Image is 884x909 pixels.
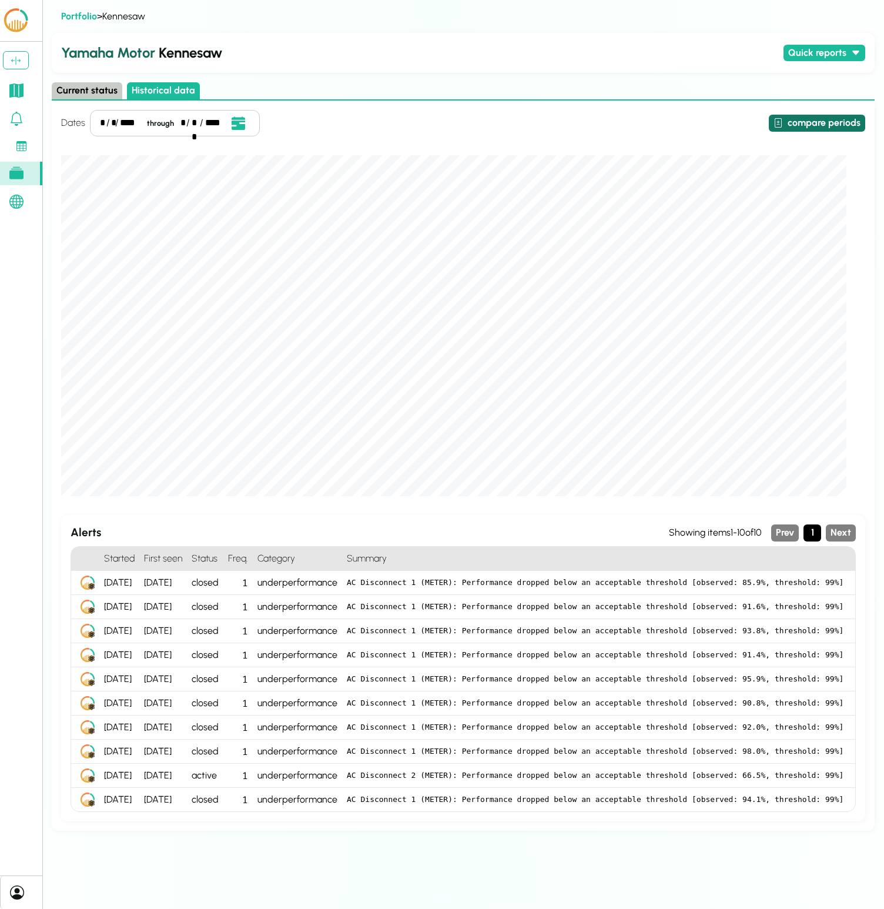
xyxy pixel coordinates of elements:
[139,667,187,691] div: [DATE]
[99,619,139,643] div: [DATE]
[223,764,253,788] div: 1
[347,770,846,781] pre: AC Disconnect 2 (METER): Performance dropped below an acceptable threshold [observed: 66.5%, thre...
[253,643,342,667] div: underperformance
[81,720,95,734] img: LCOEAgent
[347,625,846,637] pre: AC Disconnect 1 (METER): Performance dropped below an acceptable threshold [observed: 93.8%, thre...
[99,788,139,811] div: [DATE]
[111,116,113,130] div: day,
[81,696,95,710] img: LCOEAgent
[99,667,139,691] div: [DATE]
[187,667,223,691] div: closed
[99,643,139,667] div: [DATE]
[99,571,139,595] div: [DATE]
[253,595,342,619] div: underperformance
[347,673,846,685] pre: AC Disconnect 1 (METER): Performance dropped below an acceptable threshold [observed: 95.9%, thre...
[253,764,342,788] div: underperformance
[61,44,155,61] span: Yamaha Motor
[227,115,249,131] button: Open date picker
[347,601,846,613] pre: AC Disconnect 1 (METER): Performance dropped below an acceptable threshold [observed: 91.6%, thre...
[347,794,846,806] pre: AC Disconnect 1 (METER): Performance dropped below an acceptable threshold [observed: 94.1%, thre...
[347,697,846,709] pre: AC Disconnect 1 (METER): Performance dropped below an acceptable threshold [observed: 90.8%, thre...
[186,116,190,130] div: /
[223,716,253,740] div: 1
[223,619,253,643] div: 1
[803,524,821,542] button: Page 1
[99,595,139,619] div: [DATE]
[187,643,223,667] div: closed
[81,624,95,638] img: LCOEAgent
[81,793,95,807] img: LCOEAgent
[139,643,187,667] div: [DATE]
[81,672,95,686] img: LCOEAgent
[192,116,199,130] div: day,
[342,547,855,571] h4: Summary
[61,9,865,24] div: > Kennesaw
[120,116,140,130] div: year,
[52,82,122,99] button: Current status
[139,619,187,643] div: [DATE]
[2,7,30,34] img: LCOE.ai
[223,667,253,691] div: 1
[139,740,187,764] div: [DATE]
[81,600,95,614] img: LCOEAgent
[99,740,139,764] div: [DATE]
[769,115,865,132] button: compare periods
[187,571,223,595] div: closed
[223,595,253,619] div: 1
[669,526,762,540] div: Showing items 1 - 10 of 10
[187,788,223,811] div: closed
[61,42,779,64] h2: Kennesaw
[253,619,342,643] div: underperformance
[187,691,223,716] div: closed
[253,571,342,595] div: underperformance
[139,571,187,595] div: [DATE]
[223,740,253,764] div: 1
[81,648,95,662] img: LCOEAgent
[81,768,95,783] img: LCOEAgent
[187,547,223,571] h4: Status
[61,116,85,130] h4: Dates
[52,82,875,101] div: Select page state
[253,691,342,716] div: underperformance
[223,547,253,571] h4: Freq.
[99,716,139,740] div: [DATE]
[783,45,865,62] button: Quick reports
[61,11,97,22] a: Portfolio
[100,116,105,130] div: month,
[139,716,187,740] div: [DATE]
[127,82,200,99] button: Historical data
[81,744,95,758] img: LCOEAgent
[139,547,187,571] h4: First seen
[99,691,139,716] div: [DATE]
[99,764,139,788] div: [DATE]
[223,691,253,716] div: 1
[347,649,846,661] pre: AC Disconnect 1 (METER): Performance dropped below an acceptable threshold [observed: 91.4%, thre...
[223,788,253,811] div: 1
[99,547,139,571] h4: Started
[771,524,799,542] button: Previous
[200,116,203,130] div: /
[106,116,110,130] div: /
[223,643,253,667] div: 1
[81,576,95,590] img: LCOEAgent
[187,764,223,788] div: active
[139,788,187,811] div: [DATE]
[253,547,342,571] h4: Category
[347,577,846,589] pre: AC Disconnect 1 (METER): Performance dropped below an acceptable threshold [observed: 85.9%, thre...
[253,667,342,691] div: underperformance
[253,716,342,740] div: underperformance
[205,116,226,130] div: year,
[187,740,223,764] div: closed
[187,595,223,619] div: closed
[253,788,342,811] div: underperformance
[187,716,223,740] div: closed
[223,571,253,595] div: 1
[347,746,846,757] pre: AC Disconnect 1 (METER): Performance dropped below an acceptable threshold [observed: 98.0%, thre...
[180,116,185,130] div: month,
[347,721,846,733] pre: AC Disconnect 1 (METER): Performance dropped below an acceptable threshold [observed: 92.0%, thre...
[139,691,187,716] div: [DATE]
[139,764,187,788] div: [DATE]
[139,595,187,619] div: [DATE]
[253,740,342,764] div: underperformance
[826,524,856,542] button: Next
